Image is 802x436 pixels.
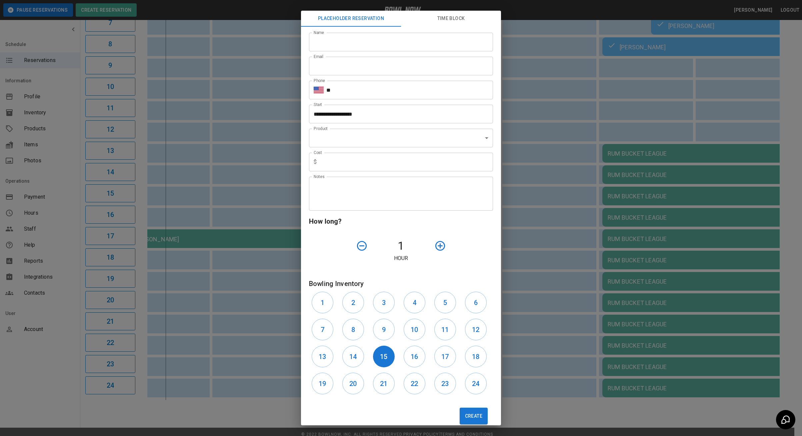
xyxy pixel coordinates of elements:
[411,324,418,335] h6: 10
[472,324,479,335] h6: 12
[443,297,447,308] h6: 5
[380,378,387,389] h6: 21
[404,373,425,394] button: 22
[472,378,479,389] h6: 24
[321,297,324,308] h6: 1
[301,11,401,27] button: Placeholder Reservation
[314,158,317,166] p: $
[474,297,478,308] h6: 6
[373,292,395,313] button: 3
[411,378,418,389] h6: 22
[441,378,449,389] h6: 23
[314,102,322,107] label: Start
[404,319,425,340] button: 10
[434,292,456,313] button: 5
[472,351,479,362] h6: 18
[349,351,357,362] h6: 14
[465,373,487,394] button: 24
[309,254,493,262] p: Hour
[411,351,418,362] h6: 16
[413,297,416,308] h6: 4
[351,324,355,335] h6: 8
[319,378,326,389] h6: 19
[373,319,395,340] button: 9
[373,346,395,367] button: 15
[342,346,364,367] button: 14
[465,319,487,340] button: 12
[309,278,493,289] h6: Bowling Inventory
[349,378,357,389] h6: 20
[404,346,425,367] button: 16
[465,346,487,367] button: 18
[382,297,386,308] h6: 3
[314,85,324,95] button: Select country
[319,351,326,362] h6: 13
[380,351,387,362] h6: 15
[373,373,395,394] button: 21
[351,297,355,308] h6: 2
[465,292,487,313] button: 6
[312,319,333,340] button: 7
[309,216,493,227] h6: How long?
[312,346,333,367] button: 13
[312,373,333,394] button: 19
[342,319,364,340] button: 8
[460,408,488,424] button: Create
[312,292,333,313] button: 1
[382,324,386,335] h6: 9
[342,292,364,313] button: 2
[342,373,364,394] button: 20
[309,129,493,147] div: ​
[441,324,449,335] h6: 11
[434,319,456,340] button: 11
[401,11,501,27] button: Time Block
[404,292,425,313] button: 4
[370,239,432,253] h4: 1
[314,78,325,83] label: Phone
[434,346,456,367] button: 17
[441,351,449,362] h6: 17
[309,105,488,123] input: Choose date, selected date is Aug 15, 2025
[321,324,324,335] h6: 7
[434,373,456,394] button: 23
